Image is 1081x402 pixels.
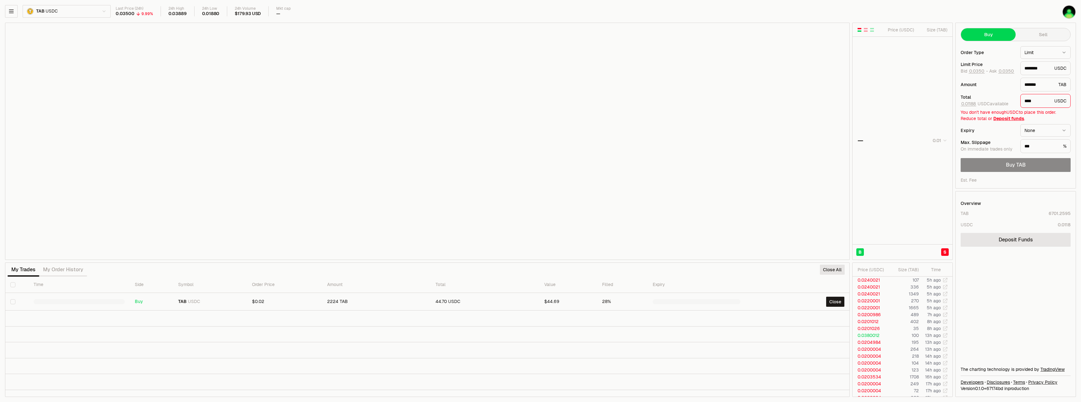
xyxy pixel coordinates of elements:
[943,249,947,255] span: S
[889,387,919,394] td: 72
[961,50,1015,55] div: Order Type
[539,277,597,293] th: Value
[889,332,919,339] td: 100
[927,312,941,317] time: 7h ago
[168,6,187,11] div: 24h High
[969,69,985,74] button: 0.0350
[235,6,261,11] div: 24h Volume
[853,297,889,304] td: 0.0220001
[927,291,941,297] time: 5h ago
[889,339,919,346] td: 195
[961,177,977,183] div: Est. Fee
[889,366,919,373] td: 123
[961,28,1016,41] button: Buy
[961,210,969,217] div: TAB
[853,346,889,353] td: 0.0200004
[961,146,1015,152] div: On immediate trades only
[853,366,889,373] td: 0.0200004
[889,277,919,284] td: 107
[10,299,15,304] button: Select row
[39,263,87,276] button: My Order History
[1058,222,1071,228] div: 0.0118
[853,380,889,387] td: 0.0200004
[961,385,1071,392] div: Version 0.1.0 + in production
[853,284,889,290] td: 0.0240021
[252,299,264,304] span: $0.02
[1040,366,1065,372] a: TradingView
[141,11,153,16] div: 9.99%
[1020,139,1071,153] div: %
[1028,379,1057,385] a: Privacy Policy
[188,299,200,305] span: USDC
[989,69,1014,74] span: Ask
[853,373,889,380] td: 0.0203534
[130,277,173,293] th: Side
[925,367,941,373] time: 14h ago
[961,62,1015,67] div: Limit Price
[889,304,919,311] td: 1665
[116,11,134,17] div: 0.03500
[858,136,863,145] div: —
[927,305,941,311] time: 5h ago
[853,277,889,284] td: 0.0240021
[998,69,1014,74] button: 0.0350
[36,8,44,14] span: TAB
[46,8,58,14] span: USDC
[853,332,889,339] td: 0.0380012
[853,290,889,297] td: 0.0240021
[889,380,919,387] td: 249
[544,299,592,305] div: $44.69
[178,299,187,305] span: TAB
[173,277,247,293] th: Symbol
[961,140,1015,145] div: Max. Slippage
[857,27,862,32] button: Show Buy and Sell Orders
[1020,78,1071,91] div: TAB
[276,11,280,17] div: —
[925,360,941,366] time: 14h ago
[931,137,947,144] button: 0.01
[894,267,919,273] div: Size ( TAB )
[886,27,914,33] div: Price ( USDC )
[925,395,941,400] time: 18h ago
[925,333,941,338] time: 13h ago
[276,6,291,11] div: Mkt cap
[1020,124,1071,137] button: None
[889,353,919,360] td: 218
[648,277,745,293] th: Expiry
[235,11,261,17] div: $179.93 USD
[5,23,849,260] iframe: Financial Chart
[925,339,941,345] time: 13h ago
[168,11,187,17] div: 0.03889
[1020,46,1071,59] button: Limit
[853,325,889,332] td: 0.0201026
[853,318,889,325] td: 0.0201012
[925,346,941,352] time: 13h ago
[853,394,889,401] td: 0.0200004
[858,267,889,273] div: Price ( USDC )
[322,277,431,293] th: Amount
[987,379,1010,385] a: Disclosures
[1049,210,1071,217] div: 6701.2595
[961,128,1015,133] div: Expiry
[889,394,919,401] td: 228
[135,299,168,305] div: Buy
[889,311,919,318] td: 489
[826,297,844,307] button: Close
[889,373,919,380] td: 1708
[919,27,947,33] div: Size ( TAB )
[853,304,889,311] td: 0.0220001
[853,360,889,366] td: 0.0200004
[889,360,919,366] td: 104
[961,82,1015,87] div: Amount
[961,101,1008,107] span: USDC available
[202,11,220,17] div: 0.01880
[870,27,875,32] button: Show Buy Orders Only
[8,263,39,276] button: My Trades
[327,299,425,305] div: 2224 TAB
[926,381,941,387] time: 17h ago
[1020,61,1071,75] div: USDC
[889,284,919,290] td: 336
[859,249,862,255] span: B
[29,277,130,293] th: Time
[961,109,1071,122] div: You don't have enough USDC to place this order. Reduce total or .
